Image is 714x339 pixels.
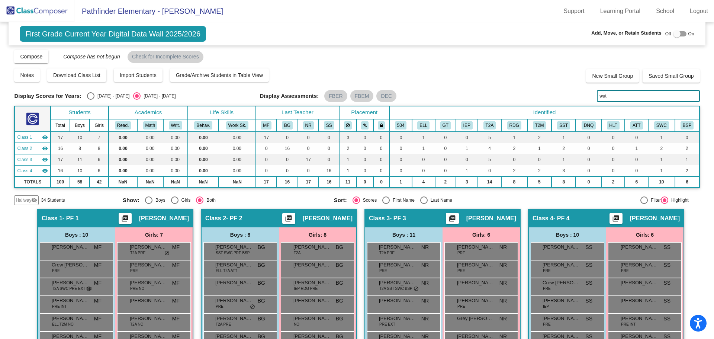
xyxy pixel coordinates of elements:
[373,119,390,132] th: Keep with teacher
[334,197,347,204] span: Sort:
[115,227,193,242] div: Girls: 7
[339,143,356,154] td: 2
[120,215,129,225] mat-icon: picture_as_pdf
[128,51,203,63] mat-chip: Check for Incomplete Scores
[373,176,390,188] td: 0
[456,176,478,188] td: 3
[466,215,516,222] span: [PERSON_NAME]
[90,154,109,165] td: 6
[298,143,319,154] td: 0
[188,106,256,119] th: Life Skills
[202,227,279,242] div: Boys : 8
[594,5,647,17] a: Learning Portal
[582,121,596,129] button: DNQ
[163,154,188,165] td: 0.00
[319,143,339,154] td: 0
[478,154,501,165] td: 5
[373,165,390,176] td: 0
[533,121,546,129] button: T2M
[339,106,389,119] th: Placement
[298,154,319,165] td: 17
[256,106,340,119] th: Last Teacher
[94,93,129,99] div: [DATE] - [DATE]
[379,243,416,251] span: [PERSON_NAME]
[51,154,70,165] td: 17
[675,154,699,165] td: 1
[319,154,339,165] td: 0
[256,132,277,143] td: 17
[17,156,32,163] span: Class 3
[339,165,356,176] td: 1
[551,176,576,188] td: 8
[602,132,625,143] td: 0
[551,154,576,165] td: 1
[357,132,373,143] td: 0
[15,176,51,188] td: TOTALS
[219,154,256,165] td: 0.00
[602,165,625,176] td: 0
[365,227,443,242] div: Boys : 11
[279,227,356,242] div: Girls: 8
[215,243,253,251] span: [PERSON_NAME]
[109,165,137,176] td: 0.00
[688,31,694,37] span: On
[256,165,277,176] td: 0
[648,165,675,176] td: 1
[389,176,412,188] td: 1
[357,176,373,188] td: 0
[90,143,109,154] td: 8
[20,26,206,42] span: First Grade Current Year Digital Data Wall 2025/2026
[339,119,356,132] th: Keep away students
[42,145,48,151] mat-icon: visibility
[15,132,51,143] td: Megan Finney - PF 1
[527,132,552,143] td: 2
[591,29,662,37] span: Add, Move, or Retain Students
[109,106,188,119] th: Academics
[350,90,374,102] mat-chip: FBEM
[109,143,137,154] td: 0.00
[558,5,591,17] a: Support
[170,68,269,82] button: Grade/Archive Students in Table View
[665,31,671,37] span: Off
[501,154,527,165] td: 0
[654,121,669,129] button: SWC
[109,176,137,188] td: NaN
[586,69,639,83] button: New Small Group
[357,165,373,176] td: 0
[389,154,412,165] td: 0
[130,250,145,256] span: T2A PRE
[17,134,32,141] span: Class 1
[428,197,452,204] div: Last Name
[456,165,478,176] td: 1
[163,165,188,176] td: 0.00
[373,143,390,154] td: 0
[47,68,106,82] button: Download Class List
[395,121,407,129] button: 504
[606,227,684,242] div: Girls: 6
[576,119,602,132] th: Considered for SpEd (did not qualify)
[319,165,339,176] td: 16
[478,165,501,176] td: 0
[675,176,699,188] td: 6
[336,243,343,251] span: BG
[277,154,298,165] td: 0
[123,197,139,204] span: Show:
[188,132,219,143] td: 0.00
[188,176,219,188] td: NaN
[216,250,250,256] span: SST SWC PRE BSP
[390,197,415,204] div: First Name
[621,243,658,251] span: [PERSON_NAME]
[625,143,648,154] td: 1
[625,165,648,176] td: 0
[226,215,242,222] span: - PF 2
[115,121,131,129] button: Read.
[282,121,293,129] button: BG
[648,197,661,204] div: Filter
[152,197,165,204] div: Boys
[446,213,459,224] button: Print Students Details
[16,197,31,204] span: Hallway
[130,243,167,251] span: [PERSON_NAME]
[256,119,277,132] th: Megan Finney
[298,132,319,143] td: 0
[70,165,90,176] td: 10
